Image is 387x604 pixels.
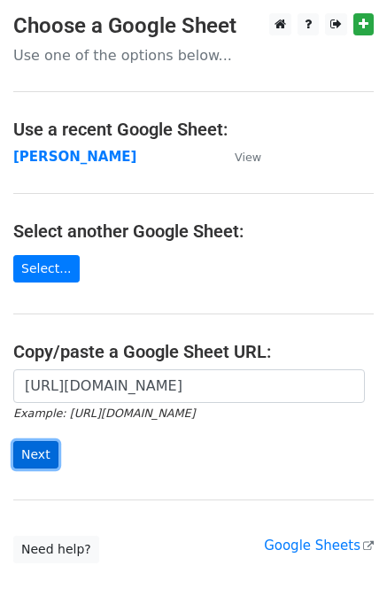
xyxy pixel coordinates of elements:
h4: Use a recent Google Sheet: [13,119,374,140]
input: Paste your Google Sheet URL here [13,369,365,403]
p: Use one of the options below... [13,46,374,65]
a: Google Sheets [264,538,374,554]
small: View [235,151,261,164]
iframe: Chat Widget [298,519,387,604]
h4: Select another Google Sheet: [13,221,374,242]
a: Need help? [13,536,99,563]
a: [PERSON_NAME] [13,149,136,165]
a: View [217,149,261,165]
input: Next [13,441,58,468]
h4: Copy/paste a Google Sheet URL: [13,341,374,362]
a: Select... [13,255,80,283]
small: Example: [URL][DOMAIN_NAME] [13,407,195,420]
h3: Choose a Google Sheet [13,13,374,39]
